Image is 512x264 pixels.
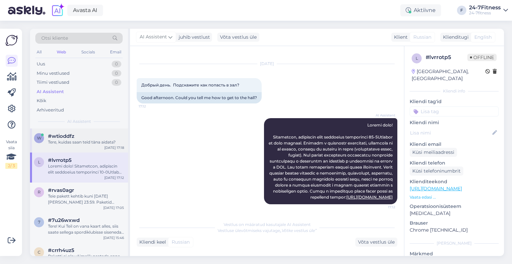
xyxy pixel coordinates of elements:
div: [GEOGRAPHIC_DATA], [GEOGRAPHIC_DATA] [412,68,485,82]
span: c [38,250,41,255]
p: Klienditeekond [410,178,499,185]
div: Küsi telefoninumbrit [410,167,463,176]
div: 0 [112,61,121,67]
a: [URL][DOMAIN_NAME] [410,186,462,192]
div: Klienditugi [440,34,469,41]
span: #7u26wxwd [48,217,80,223]
div: Web [55,48,67,56]
div: All [35,48,43,56]
div: Kliendi info [410,88,499,94]
div: F [457,6,466,15]
span: Russian [413,34,431,41]
span: 17:12 [370,205,395,210]
div: Vaata siia [5,139,17,169]
a: [URL][DOMAIN_NAME] [346,195,393,200]
span: Offline [467,54,497,61]
div: Kliendi keel [137,239,166,246]
span: w [37,136,41,141]
div: Arhiveeritud [37,107,64,113]
div: [DATE] 15:46 [103,235,124,240]
span: #wtioddfz [48,133,74,139]
input: Lisa nimi [410,129,491,137]
div: Tere, kuidas saan teid täna aidata? [48,139,124,145]
span: Otsi kliente [41,35,68,42]
div: Tere! Kui Teil on vana kaart alles, siis saate sellega spordiklubisse siseneda. Füüsilise plastik... [48,223,124,235]
input: Lisa tag [410,106,499,116]
div: Email [109,48,123,56]
div: Good afternoon. Could you tell me how to get to the hall? [137,92,262,103]
div: Uus [37,61,45,67]
span: 7 [38,220,40,225]
div: Klient [391,34,408,41]
div: [PERSON_NAME] [410,240,499,246]
span: r [38,190,41,195]
p: Märkmed [410,250,499,257]
div: [DATE] 17:18 [104,145,124,150]
div: # lvrrotp5 [426,53,467,61]
div: Küsi meiliaadressi [410,148,457,157]
span: Vestluse ülevõtmiseks vajutage [218,228,317,233]
div: [DATE] [137,61,397,67]
span: Loremi dolo! Sitametcon, adipiscin elit seddoeius temporinci 85-5Utlabor et dolo magnaal. Enimadm... [269,122,394,200]
p: Kliendi email [410,141,499,148]
div: Teie pakett kehtib kuni [DATE][PERSON_NAME] 23:59. Paketid lõppevad automaatselt tähtaja saabudes... [48,193,124,205]
span: 17:12 [139,104,164,109]
div: juhib vestlust [176,34,210,41]
p: Vaata edasi ... [410,194,499,200]
p: Kliendi nimi [410,119,499,126]
div: 24-7Fitness [469,5,501,10]
span: l [38,160,40,165]
div: Kõik [37,97,46,104]
span: AI Assistent [140,33,167,41]
p: Operatsioonisüsteem [410,203,499,210]
div: 0 [112,79,121,86]
div: Socials [80,48,96,56]
div: AI Assistent [37,88,64,95]
a: Avasta AI [67,5,103,16]
div: [DATE] 17:05 [103,205,124,210]
p: Brauser [410,220,499,227]
div: Loremi dolo! Sitametcon, adipiscin elit seddoeius temporinci 10-0Utlabor et dolo magnaal. Enimadm... [48,163,124,175]
div: Võta vestlus üle [217,33,259,42]
div: 24-7fitness [469,10,501,16]
i: „Võtke vestlus üle” [280,228,317,233]
span: Vestlus on määratud kasutajale AI Assistent [224,222,311,227]
p: Chrome [TECHNICAL_ID] [410,227,499,234]
span: Добрый день. Подскажите как попасть в зал? [141,82,239,87]
span: l [416,56,418,61]
img: explore-ai [51,3,65,17]
span: #crrh4uz5 [48,247,74,253]
p: Kliendi tag'id [410,98,499,105]
p: [MEDICAL_DATA] [410,210,499,217]
span: #rvas0agr [48,187,74,193]
span: AI Assistent [370,113,395,118]
p: Kliendi telefon [410,160,499,167]
div: 0 [112,70,121,77]
span: Russian [172,239,190,246]
div: 2 / 3 [5,163,17,169]
img: Askly Logo [5,34,18,47]
div: Võta vestlus üle [355,238,397,247]
span: English [474,34,492,41]
a: 24-7Fitness24-7fitness [469,5,508,16]
div: Aktiivne [400,4,441,16]
span: AI Assistent [67,118,91,124]
div: [DATE] 17:12 [104,175,124,180]
span: #lvrrotp5 [48,157,72,163]
div: Tiimi vestlused [37,79,69,86]
div: Minu vestlused [37,70,70,77]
